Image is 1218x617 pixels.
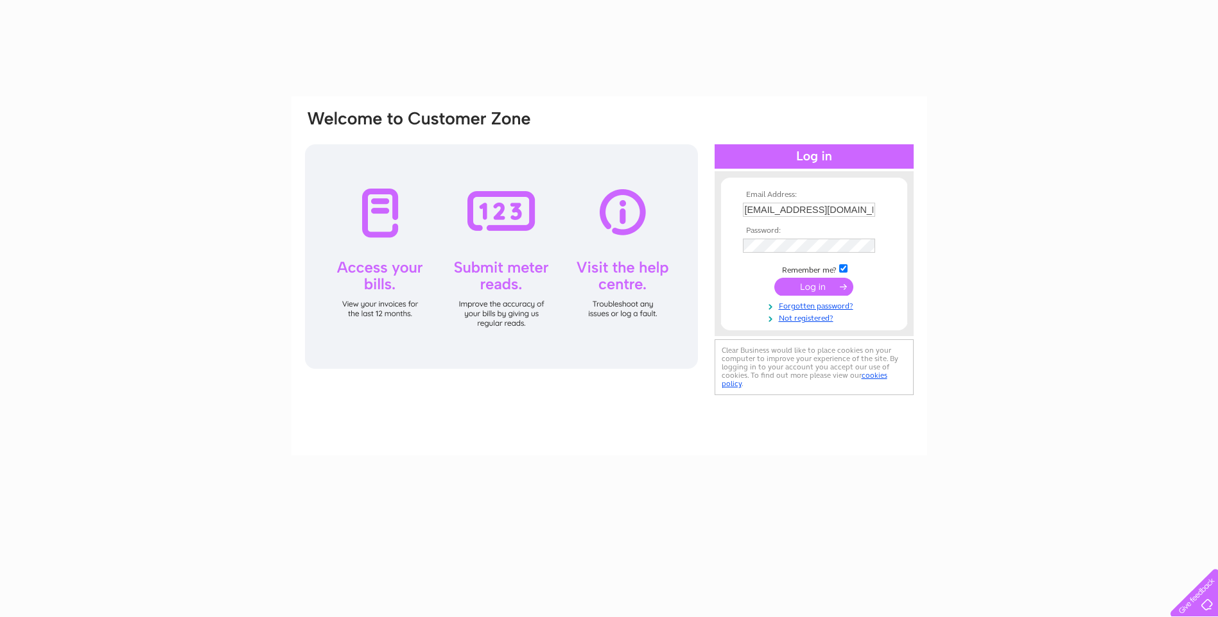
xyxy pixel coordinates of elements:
[740,262,889,275] td: Remember me?
[722,371,887,388] a: cookies policy
[740,226,889,235] th: Password:
[715,339,914,395] div: Clear Business would like to place cookies on your computer to improve your experience of the sit...
[740,190,889,199] th: Email Address:
[774,278,853,296] input: Submit
[743,311,889,323] a: Not registered?
[743,299,889,311] a: Forgotten password?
